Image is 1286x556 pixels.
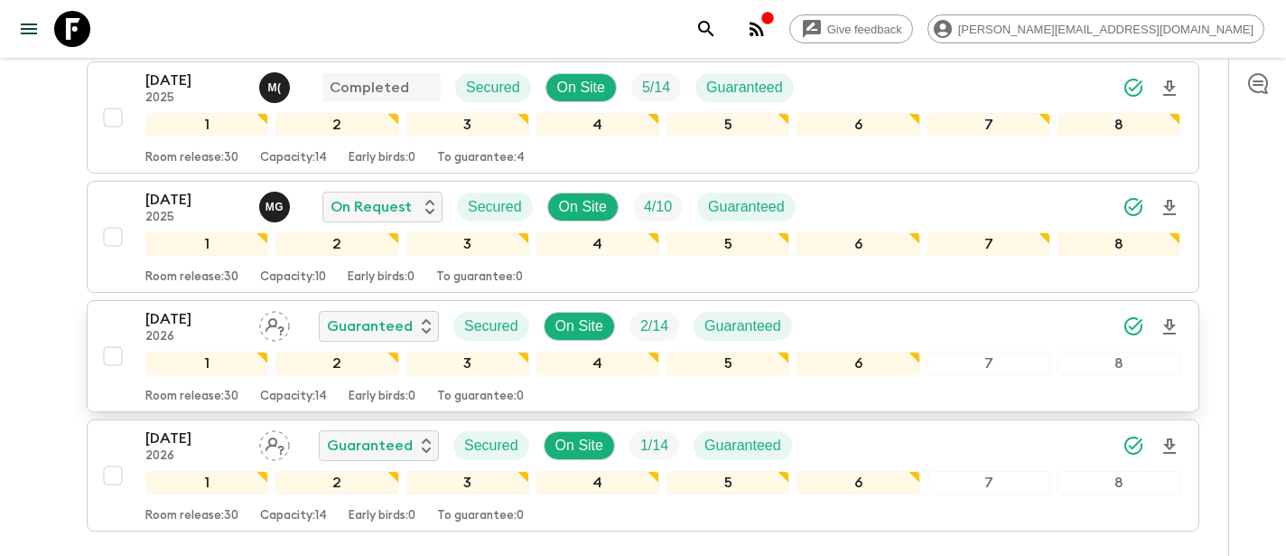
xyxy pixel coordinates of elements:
[666,232,789,256] div: 5
[260,270,326,285] p: Capacity: 10
[437,151,525,165] p: To guarantee: 4
[629,312,679,341] div: Trip Fill
[536,113,659,137] div: 4
[11,11,47,47] button: menu
[797,113,919,137] div: 6
[555,316,603,337] p: On Site
[948,23,1263,36] span: [PERSON_NAME][EMAIL_ADDRESS][DOMAIN_NAME]
[145,113,268,137] div: 1
[927,113,1050,137] div: 7
[349,390,415,404] p: Early birds: 0
[706,77,783,99] p: Guaranteed
[406,232,529,256] div: 3
[927,471,1050,495] div: 7
[145,270,238,285] p: Room release: 30
[275,352,398,375] div: 2
[817,23,912,36] span: Give feedback
[260,151,327,165] p: Capacity: 14
[1123,196,1144,218] svg: Synced Successfully
[631,73,681,102] div: Trip Fill
[797,232,919,256] div: 6
[688,11,724,47] button: search adventures
[145,232,268,256] div: 1
[629,431,679,460] div: Trip Fill
[708,196,785,218] p: Guaranteed
[145,352,268,375] div: 1
[406,352,529,375] div: 3
[1058,232,1180,256] div: 8
[327,435,413,457] p: Guaranteed
[275,113,398,137] div: 2
[544,431,615,460] div: On Site
[464,435,518,457] p: Secured
[640,435,668,457] p: 1 / 14
[1058,113,1180,137] div: 8
[259,192,294,222] button: MG
[436,270,523,285] p: To guarantee: 0
[1058,471,1180,495] div: 8
[260,509,327,523] p: Capacity: 14
[145,471,268,495] div: 1
[1123,77,1144,99] svg: Synced Successfully
[927,352,1050,375] div: 7
[536,232,659,256] div: 4
[466,77,520,99] p: Secured
[331,196,412,218] p: On Request
[536,352,659,375] div: 4
[797,471,919,495] div: 6
[275,232,398,256] div: 2
[259,316,290,331] span: Assign pack leader
[453,431,529,460] div: Secured
[259,78,294,92] span: Migo (Maged) Nabil
[536,471,659,495] div: 4
[547,193,619,221] div: On Site
[145,211,245,225] p: 2025
[927,232,1050,256] div: 7
[797,352,919,375] div: 6
[349,151,415,165] p: Early birds: 0
[1123,316,1144,337] svg: Synced Successfully
[348,270,415,285] p: Early birds: 0
[666,471,789,495] div: 5
[704,435,781,457] p: Guaranteed
[87,419,1199,532] button: [DATE]2026Assign pack leaderGuaranteedSecuredOn SiteTrip FillGuaranteed12345678Room release:30Cap...
[642,77,670,99] p: 5 / 14
[666,113,789,137] div: 5
[145,390,238,404] p: Room release: 30
[557,77,605,99] p: On Site
[927,14,1264,43] div: [PERSON_NAME][EMAIL_ADDRESS][DOMAIN_NAME]
[1159,436,1180,457] svg: Download Onboarding
[87,61,1199,174] button: [DATE]2025Migo (Maged) Nabil CompletedSecuredOn SiteTrip FillGuaranteed12345678Room release:30Cap...
[87,300,1199,412] button: [DATE]2026Assign pack leaderGuaranteedSecuredOn SiteTrip FillGuaranteed12345678Room release:30Cap...
[145,189,245,211] p: [DATE]
[468,196,522,218] p: Secured
[266,200,284,214] p: M G
[87,181,1199,293] button: [DATE]2025Mona GomaaOn RequestSecuredOn SiteTrip FillGuaranteed12345678Room release:30Capacity:10...
[455,73,531,102] div: Secured
[145,70,245,91] p: [DATE]
[145,91,245,106] p: 2025
[704,316,781,337] p: Guaranteed
[633,193,683,221] div: Trip Fill
[666,352,789,375] div: 5
[1159,197,1180,219] svg: Download Onboarding
[789,14,913,43] a: Give feedback
[349,509,415,523] p: Early birds: 0
[330,77,409,99] p: Completed
[145,449,245,464] p: 2026
[1058,352,1180,375] div: 8
[145,428,245,449] p: [DATE]
[406,471,529,495] div: 3
[145,330,245,344] p: 2026
[464,316,518,337] p: Secured
[260,390,327,404] p: Capacity: 14
[145,151,238,165] p: Room release: 30
[1123,435,1144,457] svg: Synced Successfully
[145,509,238,523] p: Room release: 30
[640,316,668,337] p: 2 / 14
[644,196,672,218] p: 4 / 10
[1159,316,1180,338] svg: Download Onboarding
[453,312,529,341] div: Secured
[559,196,607,218] p: On Site
[544,312,615,341] div: On Site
